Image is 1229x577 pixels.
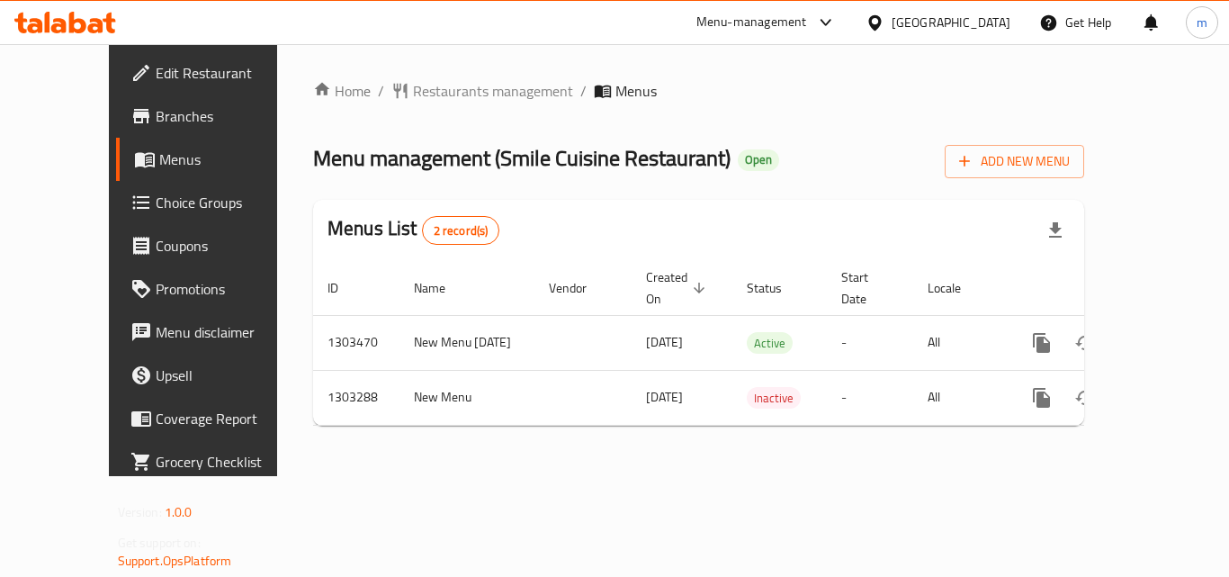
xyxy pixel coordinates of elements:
span: Grocery Checklist [156,451,300,473]
div: Open [738,149,779,171]
span: Promotions [156,278,300,300]
span: Menus [159,149,300,170]
li: / [378,80,384,102]
nav: breadcrumb [313,80,1084,102]
span: Active [747,333,793,354]
h2: Menus List [327,215,499,245]
span: Inactive [747,388,801,409]
span: Upsell [156,365,300,386]
li: / [580,80,587,102]
div: Inactive [747,387,801,409]
a: Upsell [116,354,314,397]
a: Home [313,80,371,102]
td: 1303470 [313,315,399,370]
td: All [913,315,1006,370]
th: Actions [1006,261,1207,316]
span: m [1197,13,1207,32]
a: Coverage Report [116,397,314,440]
span: Add New Menu [959,150,1070,173]
span: Status [747,277,805,299]
span: Get support on: [118,531,201,554]
span: Menus [615,80,657,102]
td: - [827,315,913,370]
div: [GEOGRAPHIC_DATA] [892,13,1010,32]
a: Edit Restaurant [116,51,314,95]
span: Vendor [549,277,610,299]
span: Branches [156,105,300,127]
span: [DATE] [646,385,683,409]
span: Start Date [841,266,892,310]
button: more [1020,321,1063,365]
button: more [1020,376,1063,419]
div: Export file [1034,209,1077,252]
span: 2 record(s) [423,222,499,239]
a: Restaurants management [391,80,573,102]
span: Coupons [156,235,300,257]
td: New Menu [399,370,534,425]
span: 1.0.0 [165,500,193,524]
a: Grocery Checklist [116,440,314,483]
a: Support.OpsPlatform [118,549,232,572]
span: Locale [928,277,984,299]
span: Menu disclaimer [156,321,300,343]
div: Active [747,332,793,354]
div: Menu-management [696,12,807,33]
td: New Menu [DATE] [399,315,534,370]
a: Promotions [116,267,314,311]
span: Created On [646,266,711,310]
div: Total records count [422,216,500,245]
span: Choice Groups [156,192,300,213]
span: Name [414,277,469,299]
span: Coverage Report [156,408,300,429]
a: Menu disclaimer [116,311,314,354]
a: Branches [116,95,314,138]
table: enhanced table [313,261,1207,426]
button: Change Status [1063,376,1107,419]
button: Add New Menu [945,145,1084,178]
span: Menu management ( Smile Cuisine Restaurant ) [313,138,731,178]
a: Menus [116,138,314,181]
span: Open [738,152,779,167]
span: [DATE] [646,330,683,354]
a: Coupons [116,224,314,267]
td: - [827,370,913,425]
span: Restaurants management [413,80,573,102]
td: All [913,370,1006,425]
td: 1303288 [313,370,399,425]
span: Edit Restaurant [156,62,300,84]
button: Change Status [1063,321,1107,365]
span: Version: [118,500,162,524]
a: Choice Groups [116,181,314,224]
span: ID [327,277,362,299]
